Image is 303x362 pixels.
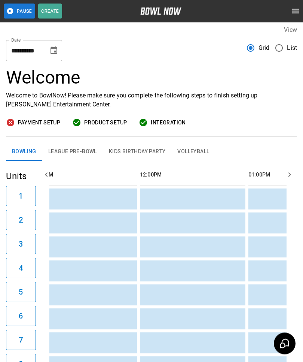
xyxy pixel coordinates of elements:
[140,7,181,15] img: logo
[6,143,42,161] button: Bowling
[151,118,186,128] span: Integration
[171,143,215,161] button: Volleyball
[6,143,297,161] div: inventory tabs
[19,262,23,274] h6: 4
[19,190,23,202] h6: 1
[6,91,297,109] p: Welcome to BowlNow! Please make sure you complete the following steps to finish setting up [PERSO...
[6,210,36,230] button: 2
[19,334,23,346] h6: 7
[38,4,62,19] button: Create
[19,310,23,322] h6: 6
[140,165,245,186] th: 12:00PM
[6,186,36,206] button: 1
[6,282,36,302] button: 5
[103,143,172,161] button: Kids Birthday Party
[84,118,127,128] span: Product Setup
[6,306,36,326] button: 6
[287,44,297,53] span: List
[46,43,61,58] button: Choose date, selected date is Oct 8, 2025
[18,118,60,128] span: Payment Setup
[258,44,270,53] span: Grid
[6,330,36,350] button: 7
[284,27,297,34] label: View
[6,258,36,278] button: 4
[4,4,35,19] button: Pause
[6,234,36,254] button: 3
[31,165,137,186] th: 11:00AM
[19,214,23,226] h6: 2
[19,238,23,250] h6: 3
[288,4,303,19] button: open drawer
[6,67,297,88] h3: Welcome
[6,171,36,182] h5: Units
[42,143,103,161] button: League Pre-Bowl
[19,286,23,298] h6: 5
